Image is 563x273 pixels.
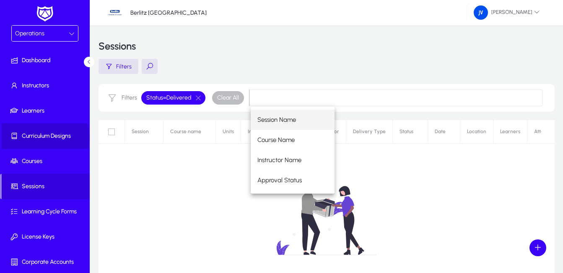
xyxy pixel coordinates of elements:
[257,135,295,145] span: Course Name
[257,115,296,125] span: Session Name
[15,30,44,37] span: Operations
[34,5,55,23] img: white-logo.png
[2,199,91,224] a: Learning Cycle Forms
[130,9,207,16] p: Berlitz [GEOGRAPHIC_DATA]
[474,5,488,20] img: 162.png
[2,132,91,140] span: Curriculum Designs
[217,94,239,102] span: Clear All
[257,175,302,185] span: Approval Status
[2,73,91,98] a: Instructors
[474,5,540,20] span: [PERSON_NAME]
[99,41,136,51] h3: Sessions
[2,123,91,149] a: Curriculum Designs
[116,63,132,70] span: Filters
[2,258,91,266] span: Corporate Accounts
[122,94,137,102] label: Filters
[2,149,91,174] a: Courses
[146,94,191,102] span: Status = Delivered
[2,107,91,115] span: Learners
[2,233,91,241] span: License Keys
[2,98,91,123] a: Learners
[2,207,91,216] span: Learning Cycle Forms
[107,5,123,21] img: 34.jpg
[2,182,90,191] span: Sessions
[2,81,91,90] span: Instructors
[99,59,138,74] button: Filters
[257,155,301,165] span: Instructor Name
[2,48,91,73] a: Dashboard
[2,56,91,65] span: Dashboard
[2,224,91,249] a: License Keys
[467,5,546,20] button: [PERSON_NAME]
[2,157,91,165] span: Courses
